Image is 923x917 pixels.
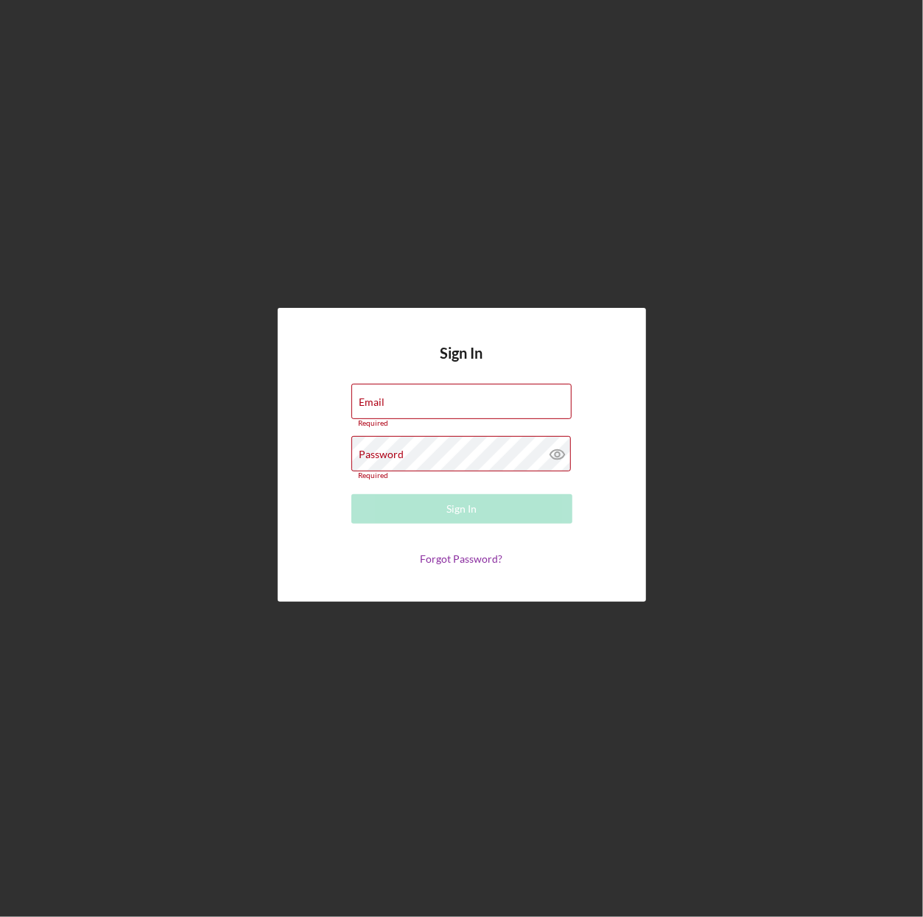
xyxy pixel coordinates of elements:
[351,419,572,428] div: Required
[359,449,404,460] label: Password
[441,345,483,384] h4: Sign In
[351,494,572,524] button: Sign In
[351,471,572,480] div: Required
[446,494,477,524] div: Sign In
[359,396,385,408] label: Email
[421,552,503,565] a: Forgot Password?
